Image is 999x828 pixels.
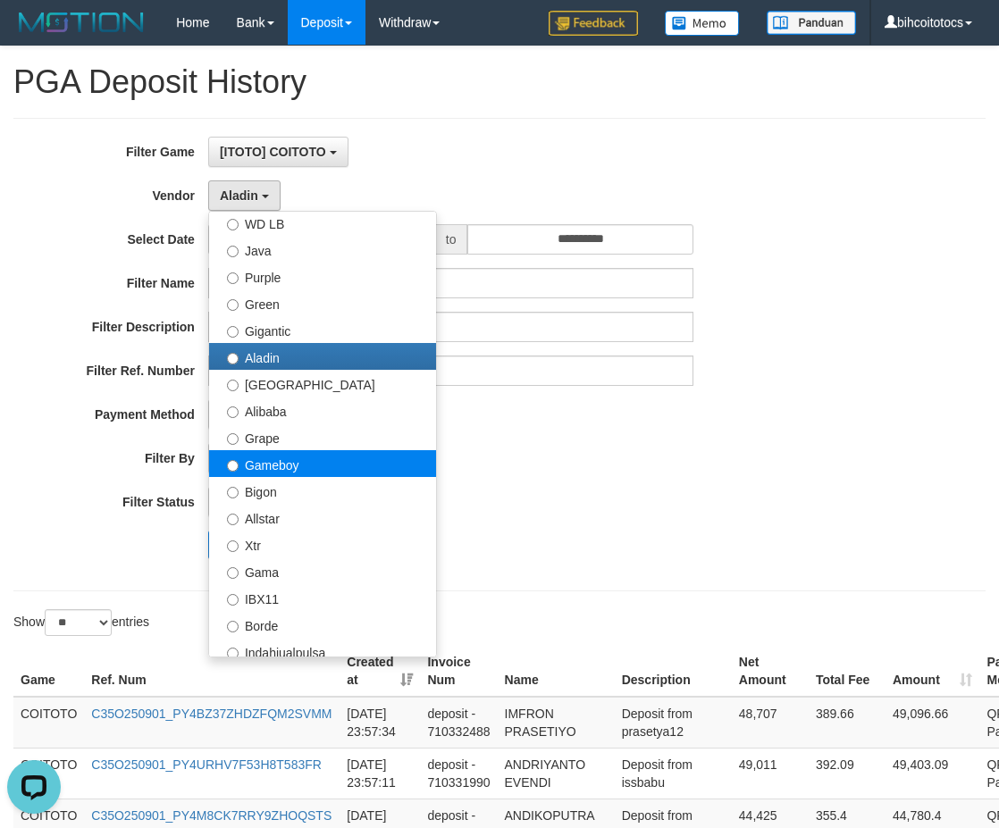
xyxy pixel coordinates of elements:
[209,423,436,450] label: Grape
[886,646,980,697] th: Amount: activate to sort column ascending
[13,646,84,697] th: Game
[615,697,732,749] td: Deposit from prasetya12
[227,594,239,606] input: IBX11
[809,646,886,697] th: Total Fee
[227,433,239,445] input: Grape
[209,397,436,423] label: Alibaba
[208,180,281,211] button: Aladin
[227,380,239,391] input: [GEOGRAPHIC_DATA]
[209,557,436,584] label: Gama
[209,611,436,638] label: Borde
[340,697,420,749] td: [DATE] 23:57:34
[227,460,239,472] input: Gameboy
[209,236,436,263] label: Java
[498,646,615,697] th: Name
[227,621,239,632] input: Borde
[7,7,61,61] button: Open LiveChat chat widget
[615,748,732,799] td: Deposit from issbabu
[227,648,239,659] input: Indahjualpulsa
[227,514,239,525] input: Allstar
[227,246,239,257] input: Java
[220,145,326,159] span: [ITOTO] COITOTO
[420,697,497,749] td: deposit - 710332488
[209,504,436,531] label: Allstar
[549,11,638,36] img: Feedback.jpg
[886,748,980,799] td: 49,403.09
[420,748,497,799] td: deposit - 710331990
[227,272,239,284] input: Purple
[13,748,84,799] td: COITOTO
[420,646,497,697] th: Invoice Num
[615,646,732,697] th: Description
[227,353,239,364] input: Aladin
[340,748,420,799] td: [DATE] 23:57:11
[13,697,84,749] td: COITOTO
[227,326,239,338] input: Gigantic
[209,450,436,477] label: Gameboy
[13,64,986,100] h1: PGA Deposit History
[809,748,886,799] td: 392.09
[340,646,420,697] th: Created at: activate to sort column ascending
[13,9,149,36] img: MOTION_logo.png
[220,188,258,203] span: Aladin
[227,540,239,552] input: Xtr
[732,646,809,697] th: Net Amount
[209,477,436,504] label: Bigon
[498,697,615,749] td: IMFRON PRASETIYO
[209,370,436,397] label: [GEOGRAPHIC_DATA]
[91,707,332,721] a: C35O250901_PY4BZ37ZHDZFQM2SVMM
[227,567,239,579] input: Gama
[209,584,436,611] label: IBX11
[209,263,436,289] label: Purple
[209,531,436,557] label: Xtr
[434,224,468,255] span: to
[886,697,980,749] td: 49,096.66
[209,289,436,316] label: Green
[227,219,239,230] input: WD LB
[209,638,436,665] label: Indahjualpulsa
[208,137,348,167] button: [ITOTO] COITOTO
[45,609,112,636] select: Showentries
[809,697,886,749] td: 389.66
[91,757,322,772] a: C35O250901_PY4URHV7F53H8T583FR
[227,299,239,311] input: Green
[498,748,615,799] td: ANDRIYANTO EVENDI
[732,697,809,749] td: 48,707
[209,209,436,236] label: WD LB
[665,11,740,36] img: Button%20Memo.svg
[13,609,149,636] label: Show entries
[84,646,340,697] th: Ref. Num
[209,316,436,343] label: Gigantic
[732,748,809,799] td: 49,011
[227,487,239,498] input: Bigon
[91,808,332,823] a: C35O250901_PY4M8CK7RRY9ZHOQSTS
[767,11,856,35] img: panduan.png
[227,406,239,418] input: Alibaba
[209,343,436,370] label: Aladin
